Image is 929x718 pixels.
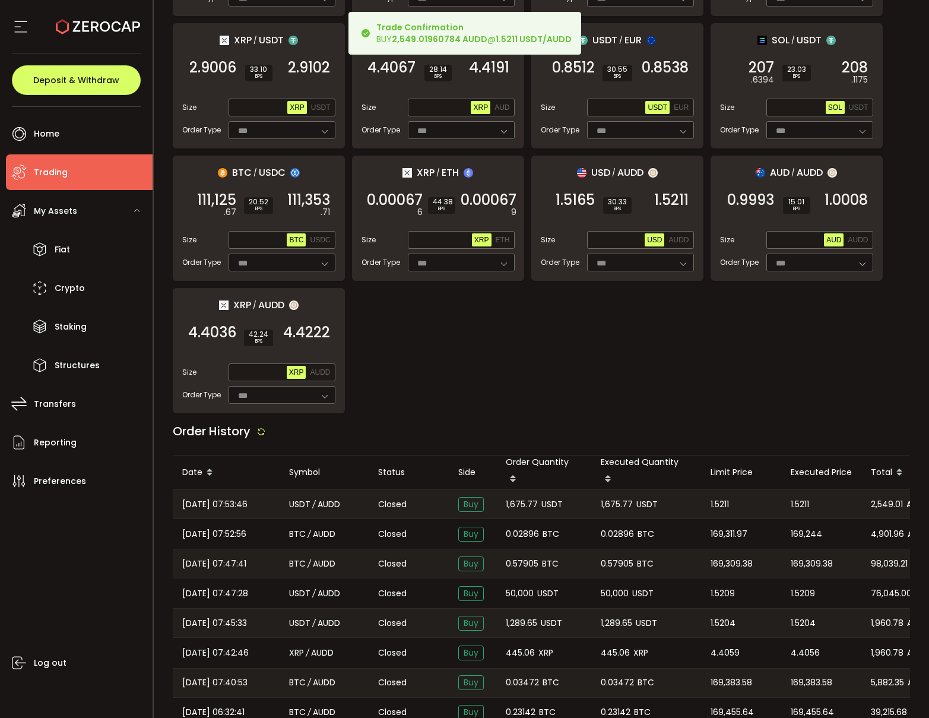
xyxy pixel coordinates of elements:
span: 445.06 [506,646,535,660]
span: ETH [442,165,459,180]
span: EUR [674,103,689,112]
span: BTC [542,557,559,571]
em: 6 [417,206,423,219]
span: USDT [592,33,617,48]
span: BTC [543,676,559,689]
span: Closed [378,587,407,600]
button: XRP [471,101,490,114]
span: AUDD [313,527,335,541]
span: 1.5211 [711,498,729,511]
img: xrp_portfolio.png [219,301,229,310]
div: Executed Quantity [591,456,701,489]
span: USDT [648,103,667,112]
button: XRP [287,366,306,379]
span: BTC [637,557,654,571]
span: 0.8538 [642,62,689,74]
button: AUDD [307,366,332,379]
span: Order Type [182,257,221,268]
span: AUDD [258,298,284,312]
span: BTC [289,557,306,571]
span: AUDD [668,236,689,244]
span: AUDD [311,646,334,660]
em: / [436,167,440,178]
span: [DATE] 07:45:33 [182,616,247,630]
span: AUDD [617,165,643,180]
span: 0.57905 [601,557,633,571]
span: 33.10 [250,66,268,73]
em: / [307,527,311,541]
span: Order Type [720,257,759,268]
span: 169,311.97 [711,527,747,541]
span: USD [591,165,610,180]
span: Buy [458,586,484,601]
span: XRP [417,165,435,180]
span: 2.9006 [189,62,236,74]
span: 111,125 [197,194,236,206]
span: USD [647,236,662,244]
img: btc_portfolio.svg [218,168,227,178]
img: usdt_portfolio.svg [578,36,588,45]
span: 98,039.21 [871,557,908,571]
em: .67 [224,206,236,219]
span: USDT [541,616,562,630]
span: 169,244 [791,527,822,541]
span: 42.24 [249,331,268,338]
span: Closed [378,676,407,689]
span: Buy [458,646,484,660]
span: 0.03472 [506,676,539,689]
span: USDT [537,587,559,600]
span: Closed [378,647,407,659]
span: Closed [378,558,407,570]
button: Deposit & Withdraw [12,65,141,95]
span: Closed [378,528,407,540]
span: SOL [828,103,842,112]
span: 50,000 [506,587,534,600]
span: USDT [311,103,331,112]
span: [DATE] 07:42:46 [182,646,249,660]
span: 0.9993 [727,194,774,206]
span: 15.01 [788,198,806,205]
img: eth_portfolio.svg [464,168,473,178]
span: 1,675.77 [506,498,538,511]
span: 20.52 [249,198,268,205]
span: Crypto [55,280,85,297]
b: 2,549.01960784 AUDD [392,33,487,45]
span: Size [362,235,376,245]
span: Buy [458,616,484,631]
span: SOL [772,33,790,48]
span: 1.0008 [825,194,868,206]
span: Trading [34,164,68,181]
button: XRP [287,101,307,114]
button: USDC [307,233,332,246]
span: AUDD [318,498,340,511]
b: 1.5211 USDT/AUDD [496,33,572,45]
div: Order Quantity [496,456,591,489]
span: XRP [289,368,304,377]
button: AUD [492,101,512,114]
span: 2.9102 [288,62,330,74]
span: 4.4036 [188,327,236,339]
em: / [253,35,257,46]
span: Log out [34,654,66,672]
em: / [312,498,316,511]
span: BTC [543,527,559,541]
span: USDT [849,103,868,112]
em: / [306,646,309,660]
span: USDT [259,33,284,48]
span: 4.4222 [283,327,330,339]
div: Side [449,466,496,479]
span: USDT [797,33,822,48]
span: AUDD [310,368,330,377]
div: Executed Price [781,466,861,479]
span: AUD [770,165,790,180]
span: [DATE] 07:47:28 [182,587,248,600]
span: BTC [289,236,303,244]
span: XRP [538,646,553,660]
span: 1,289.65 [506,616,537,630]
img: xrp_portfolio.png [220,36,229,45]
span: Buy [458,497,484,512]
span: 169,309.38 [711,557,753,571]
span: EUR [624,33,642,48]
span: 30.33 [608,198,627,205]
span: XRP [289,646,304,660]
